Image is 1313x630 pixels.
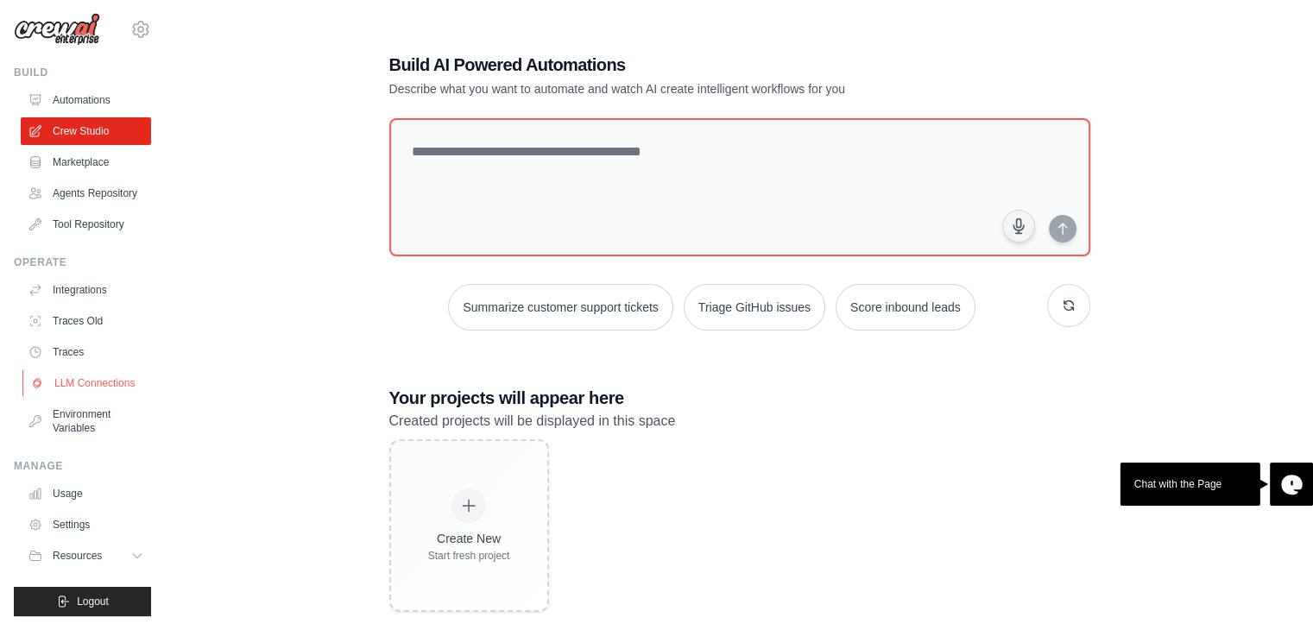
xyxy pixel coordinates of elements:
[684,284,825,331] button: Triage GitHub issues
[836,284,975,331] button: Score inbound leads
[21,180,151,207] a: Agents Repository
[1227,547,1313,630] iframe: Chat Widget
[21,542,151,570] button: Resources
[389,53,969,77] h1: Build AI Powered Automations
[21,400,151,442] a: Environment Variables
[389,80,969,98] p: Describe what you want to automate and watch AI create intelligent workflows for you
[14,66,151,79] div: Build
[14,587,151,616] button: Logout
[21,276,151,304] a: Integrations
[14,13,100,46] img: Logo
[1047,284,1090,327] button: Get new suggestions
[14,255,151,269] div: Operate
[389,386,1090,410] h3: Your projects will appear here
[21,511,151,539] a: Settings
[22,369,153,397] a: LLM Connections
[21,86,151,114] a: Automations
[428,530,510,547] div: Create New
[21,480,151,507] a: Usage
[448,284,672,331] button: Summarize customer support tickets
[77,595,109,608] span: Logout
[21,211,151,238] a: Tool Repository
[21,338,151,366] a: Traces
[14,459,151,473] div: Manage
[1002,210,1035,243] button: Click to speak your automation idea
[21,307,151,335] a: Traces Old
[21,117,151,145] a: Crew Studio
[428,549,510,563] div: Start fresh project
[21,148,151,176] a: Marketplace
[53,549,102,563] span: Resources
[389,410,1090,432] p: Created projects will be displayed in this space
